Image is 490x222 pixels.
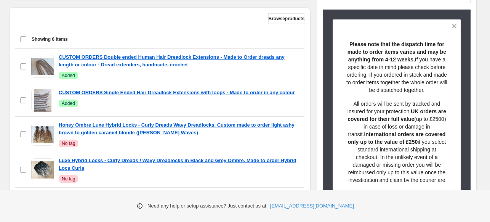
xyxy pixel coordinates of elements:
[400,49,415,55] strong: varies
[348,131,446,145] strong: International orders are covered only up to the value of £250
[347,41,444,55] strong: Please note that the dispatch time for made to order items
[59,53,300,69] a: CUSTOM ORDERS Double ended Human Hair Dreadlock Extensions - Made to Order dreads any length or c...
[347,108,446,122] strong: UK orders are covered for their full value
[270,202,354,210] a: [EMAIL_ADDRESS][DOMAIN_NAME]
[32,36,68,42] span: Showing 6 items
[62,176,75,182] span: No tag
[62,72,75,79] span: Added
[268,13,304,24] button: Browseproducts
[59,89,295,97] a: CUSTOM ORDERS Single Ended Hair Dreadlock Extensions with loops - Made to order in any colour
[62,100,75,106] span: Added
[346,40,448,94] p: If you have a specific date in mind please check before ordering. If you ordered in stock and mad...
[348,49,446,63] strong: and may be anything from 4-12 weeks.
[268,16,304,22] span: Browse products
[59,157,300,172] a: Luxe Hybrid Locks - Curly Dreads / Wavy Dreadlocks in Black and Grey Ombre. Made to order Hybrid ...
[59,121,300,137] a: Honey Ombre Luxe Hybrid Locks - Curly Dreads Wavy Dreadlocks. Custom made to order light ashy bro...
[62,140,75,146] span: No tag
